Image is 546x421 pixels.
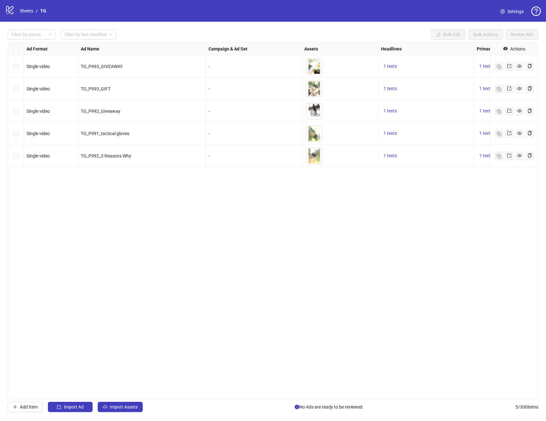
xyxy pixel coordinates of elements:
[39,7,48,14] a: TG
[468,29,503,40] button: Bulk Actions
[381,107,399,115] button: 1 texts
[505,29,538,40] button: Review Ads
[306,103,322,119] img: Asset 1
[27,86,50,91] span: Single video
[209,85,299,92] div: -
[316,157,321,162] span: eye
[383,108,397,113] span: 1 texts
[76,42,78,55] div: Resize Ad Format column
[383,64,397,69] span: 1 texts
[527,64,532,68] span: copy
[209,63,299,70] div: -
[500,9,505,14] span: setting
[81,153,131,158] span: TG_P992_3 Reasons Why
[315,89,322,97] button: Preview
[517,131,522,135] span: eye
[295,405,299,409] span: info-circle
[81,45,99,52] strong: Ad Name
[315,111,322,119] button: Preview
[8,100,24,122] div: Select row 3
[383,131,397,136] span: 1 texts
[27,153,50,158] span: Single video
[497,65,501,69] img: Duplicate
[57,405,61,409] span: import
[300,42,301,55] div: Resize Campaign & Ad Set column
[477,107,495,115] button: 1 texts
[36,7,38,14] li: /
[479,86,493,91] span: 1 texts
[8,122,24,145] div: Select row 4
[27,45,48,52] strong: Ad Format
[81,131,129,136] span: TG_P991_tactical gloves
[517,109,522,113] span: eye
[81,109,120,114] span: TG_P992_Giveaway
[13,405,17,409] span: plus
[8,78,24,100] div: Select row 2
[64,404,84,410] span: Import Ad
[527,109,532,113] span: copy
[19,7,34,14] a: Sheets
[479,131,493,136] span: 1 texts
[527,86,532,91] span: copy
[503,46,508,51] span: eye-invisible
[515,403,538,410] span: 5 / 300 items
[431,29,466,40] button: Bulk Edit
[27,64,50,69] span: Single video
[306,81,322,97] img: Asset 1
[381,45,402,52] strong: Headlines
[48,402,93,412] button: Import Ad
[381,130,399,137] button: 1 texts
[507,153,512,158] span: export
[507,86,512,91] span: export
[306,58,322,74] img: Asset 1
[383,86,397,91] span: 1 texts
[477,152,495,160] button: 1 texts
[495,130,503,137] button: Duplicate
[383,153,397,158] span: 1 texts
[510,45,525,52] div: Actions
[381,63,399,70] button: 1 texts
[477,85,495,93] button: 1 texts
[472,42,474,55] div: Resize Headlines column
[497,109,501,114] img: Duplicate
[27,131,50,136] span: Single video
[306,148,322,164] img: Asset 1
[81,86,110,91] span: TG_P993_GIFT
[27,109,50,114] span: Single video
[204,42,206,55] div: Resize Ad Name column
[316,113,321,117] span: eye
[479,153,493,158] span: 1 texts
[507,109,512,113] span: export
[209,45,247,52] strong: Campaign & Ad Set
[295,403,364,410] span: No Ads are ready to be reviewed.
[517,64,522,68] span: eye
[477,130,495,137] button: 1 texts
[316,68,321,73] span: eye
[479,108,493,113] span: 1 texts
[8,402,43,412] button: Add Item
[477,63,495,70] button: 1 texts
[316,135,321,140] span: eye
[315,156,322,164] button: Preview
[315,134,322,142] button: Preview
[316,90,321,95] span: eye
[103,405,107,409] span: cloud-upload
[376,42,378,55] div: Resize Assets column
[209,108,299,115] div: -
[304,45,318,52] strong: Assets
[497,87,501,91] img: Duplicate
[495,6,529,17] a: Settings
[381,85,399,93] button: 1 texts
[527,153,532,158] span: copy
[479,64,493,69] span: 1 texts
[527,131,532,135] span: copy
[495,107,503,115] button: Duplicate
[381,152,399,160] button: 1 texts
[306,126,322,142] img: Asset 1
[507,8,524,15] span: Settings
[8,42,24,55] div: Select all rows
[98,402,143,412] button: Import Assets
[477,45,505,52] strong: Primary Texts
[8,145,24,167] div: Select row 5
[497,154,501,158] img: Duplicate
